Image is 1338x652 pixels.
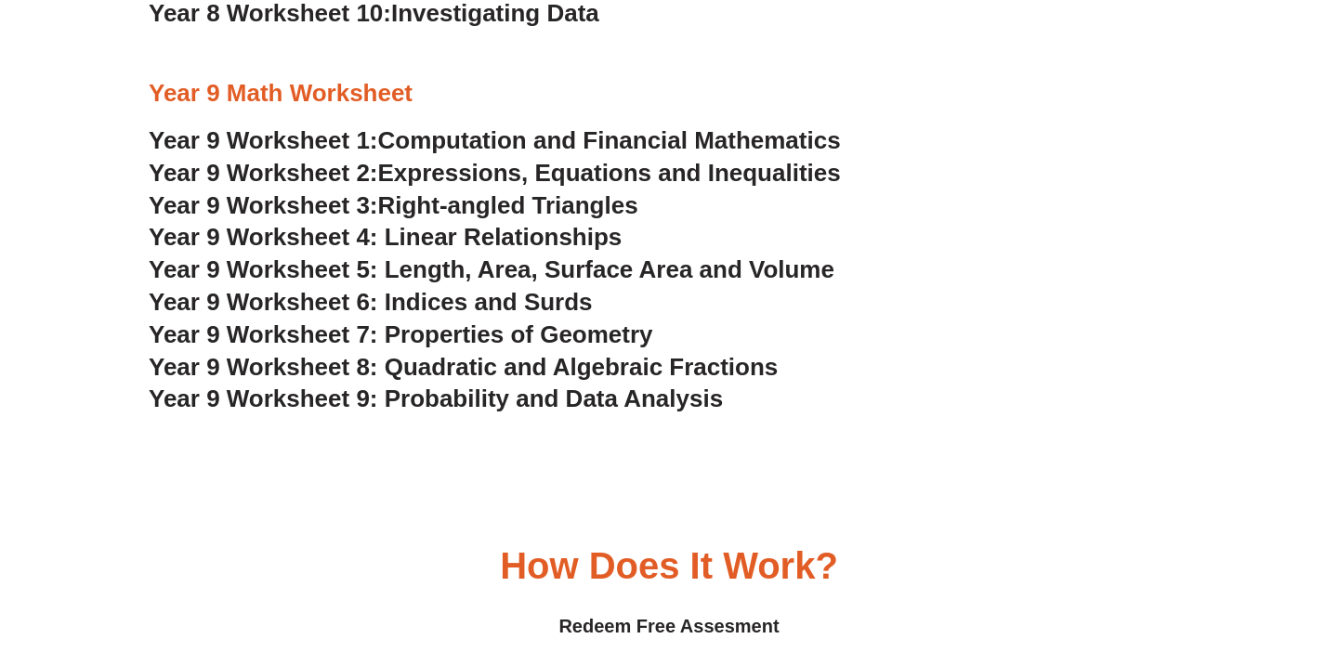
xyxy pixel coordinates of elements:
span: Year 9 Worksheet 2: [149,159,378,187]
a: Year 9 Worksheet 7: Properties of Geometry [149,320,653,348]
h4: Redeem Free Assesment [67,612,1271,641]
span: Expressions, Equations and Inequalities [378,159,841,187]
a: Year 9 Worksheet 4: Linear Relationships [149,223,622,251]
iframe: Chat Widget [1245,563,1338,652]
a: Year 9 Worksheet 9: Probability and Data Analysis [149,385,723,412]
span: Year 9 Worksheet 3: [149,191,378,219]
span: Year 9 Worksheet 1: [149,126,378,154]
a: Year 9 Worksheet 6: Indices and Surds [149,288,593,316]
a: Year 9 Worksheet 3:Right-angled Triangles [149,191,638,219]
h3: Year 9 Math Worksheet [149,78,1189,110]
span: Computation and Financial Mathematics [378,126,841,154]
a: Year 9 Worksheet 5: Length, Area, Surface Area and Volume [149,255,834,283]
h3: How Does it Work? [500,547,838,584]
span: Right-angled Triangles [378,191,638,219]
a: Year 9 Worksheet 1:Computation and Financial Mathematics [149,126,841,154]
a: Year 9 Worksheet 8: Quadratic and Algebraic Fractions [149,353,778,381]
a: Year 9 Worksheet 2:Expressions, Equations and Inequalities [149,159,841,187]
